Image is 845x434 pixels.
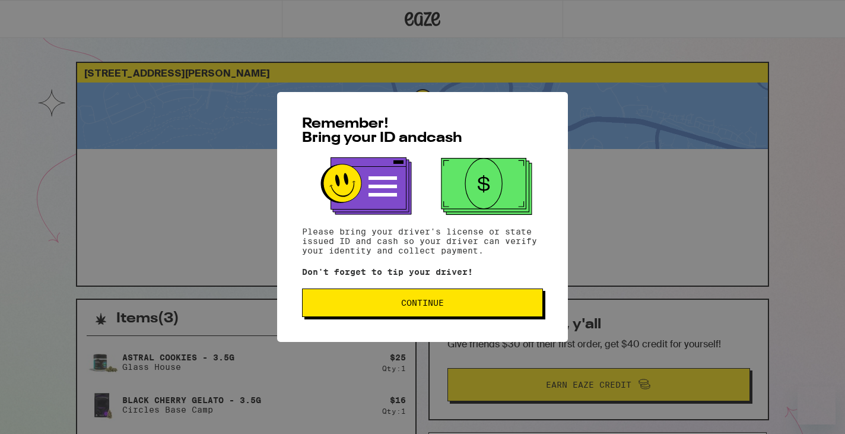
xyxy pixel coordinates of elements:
[302,267,543,277] p: Don't forget to tip your driver!
[401,299,444,307] span: Continue
[302,289,543,317] button: Continue
[302,117,462,145] span: Remember! Bring your ID and cash
[798,387,836,425] iframe: Button to launch messaging window
[302,227,543,255] p: Please bring your driver's license or state issued ID and cash so your driver can verify your ide...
